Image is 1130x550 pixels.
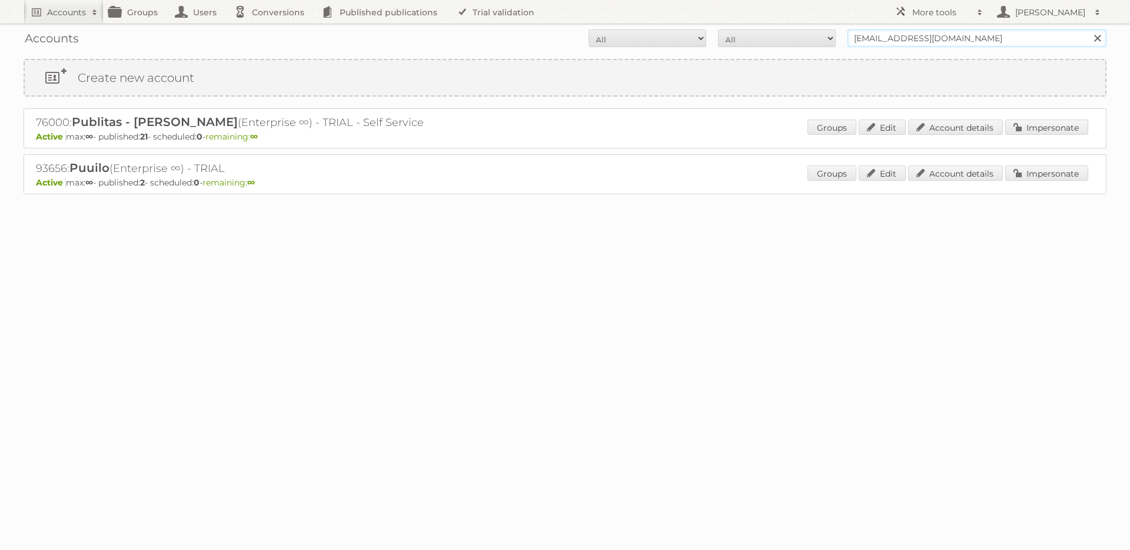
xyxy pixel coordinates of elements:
strong: ∞ [250,131,258,142]
a: Groups [807,165,856,181]
h2: More tools [912,6,971,18]
a: Account details [908,165,1003,181]
a: Edit [859,165,906,181]
span: Puuilo [69,161,109,175]
span: Publitas - [PERSON_NAME] [72,115,238,129]
h2: 76000: (Enterprise ∞) - TRIAL - Self Service [36,115,448,130]
span: remaining: [202,177,255,188]
a: Create new account [25,60,1105,95]
h2: [PERSON_NAME] [1012,6,1089,18]
span: Active [36,131,66,142]
p: max: - published: - scheduled: - [36,131,1094,142]
a: Groups [807,120,856,135]
p: max: - published: - scheduled: - [36,177,1094,188]
a: Impersonate [1005,120,1088,135]
strong: ∞ [247,177,255,188]
strong: 2 [140,177,145,188]
strong: 0 [197,131,202,142]
strong: 0 [194,177,200,188]
strong: ∞ [85,177,93,188]
a: Impersonate [1005,165,1088,181]
a: Edit [859,120,906,135]
span: Active [36,177,66,188]
h2: 93656: (Enterprise ∞) - TRIAL [36,161,448,176]
strong: 21 [140,131,148,142]
span: remaining: [205,131,258,142]
h2: Accounts [47,6,86,18]
strong: ∞ [85,131,93,142]
a: Account details [908,120,1003,135]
